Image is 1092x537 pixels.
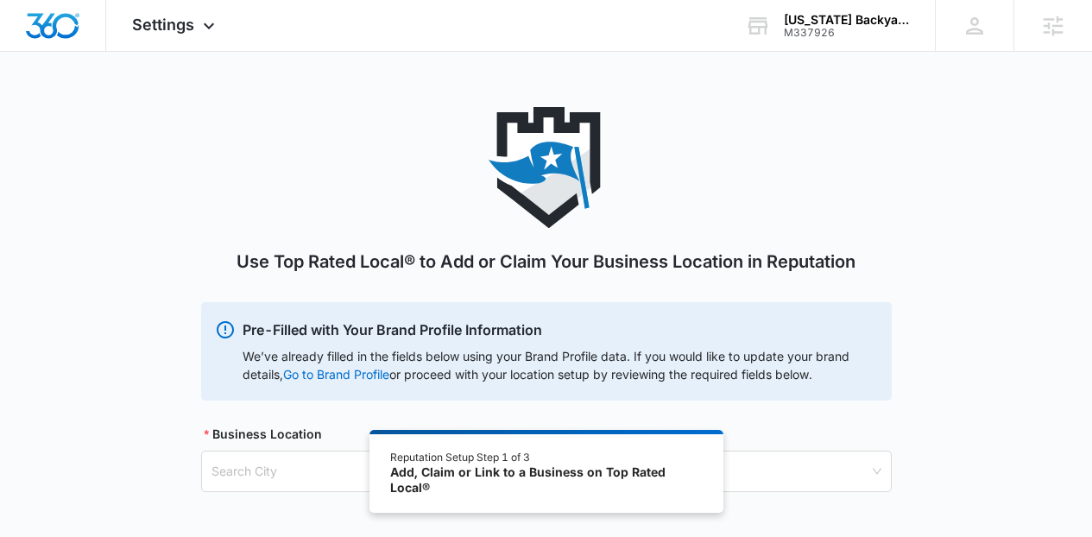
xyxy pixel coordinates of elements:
p: Pre-Filled with Your Brand Profile Information [243,319,878,340]
div: account id [784,27,910,39]
div: Add, Claim or Link to a Business on Top Rated Local® [390,464,702,495]
img: Top Rated Local® [486,107,607,228]
div: We’ve already filled in the fields below using your Brand Profile data. If you would like to upda... [243,347,878,383]
div: account name [784,13,910,27]
label: Business Location [205,425,322,444]
h1: Use Top Rated Local® to Add or Claim Your Business Location in Reputation [237,249,855,275]
span: Settings [132,16,194,34]
div: Reputation Setup Step 1 of 3 [390,450,702,465]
